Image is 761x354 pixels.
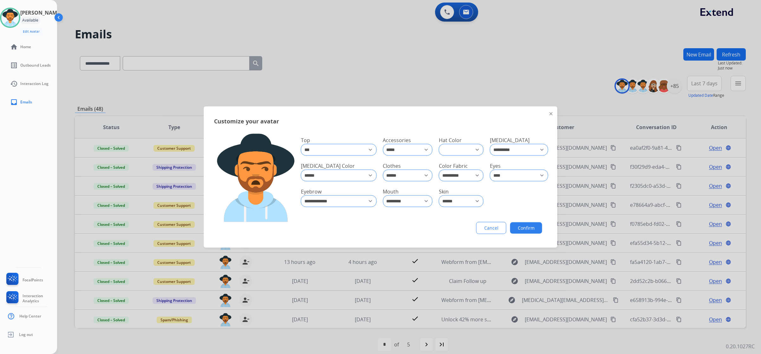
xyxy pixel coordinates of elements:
[23,278,43,283] span: FocalPoints
[726,343,755,350] p: 0.20.1027RC
[1,9,19,27] img: avatar
[5,273,43,287] a: FocalPoints
[439,137,462,144] span: Hat Color
[19,332,33,337] span: Log out
[19,314,41,319] span: Help Center
[439,188,449,195] span: Skin
[20,63,51,68] span: Outbound Leads
[214,117,279,126] span: Customize your avatar
[383,137,411,144] span: Accessories
[490,137,530,144] span: [MEDICAL_DATA]
[301,162,355,169] span: [MEDICAL_DATA] Color
[550,112,553,115] img: close-button
[439,162,468,169] span: Color Fabric
[476,222,506,234] button: Cancel
[383,162,401,169] span: Clothes
[301,137,310,144] span: Top
[510,222,542,234] button: Confirm
[10,80,18,88] mat-icon: history
[10,98,18,106] mat-icon: inbox
[20,100,32,105] span: Emails
[20,81,49,86] span: Interaction Log
[10,43,18,51] mat-icon: home
[383,188,399,195] span: Mouth
[490,162,501,169] span: Eyes
[10,62,18,69] mat-icon: list_alt
[20,28,42,35] button: Edit Avatar
[5,291,57,306] a: Interaction Analytics
[23,293,57,304] span: Interaction Analytics
[20,9,62,16] h3: [PERSON_NAME]
[20,44,31,49] span: Home
[20,16,40,24] div: Available
[301,188,322,195] span: Eyebrow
